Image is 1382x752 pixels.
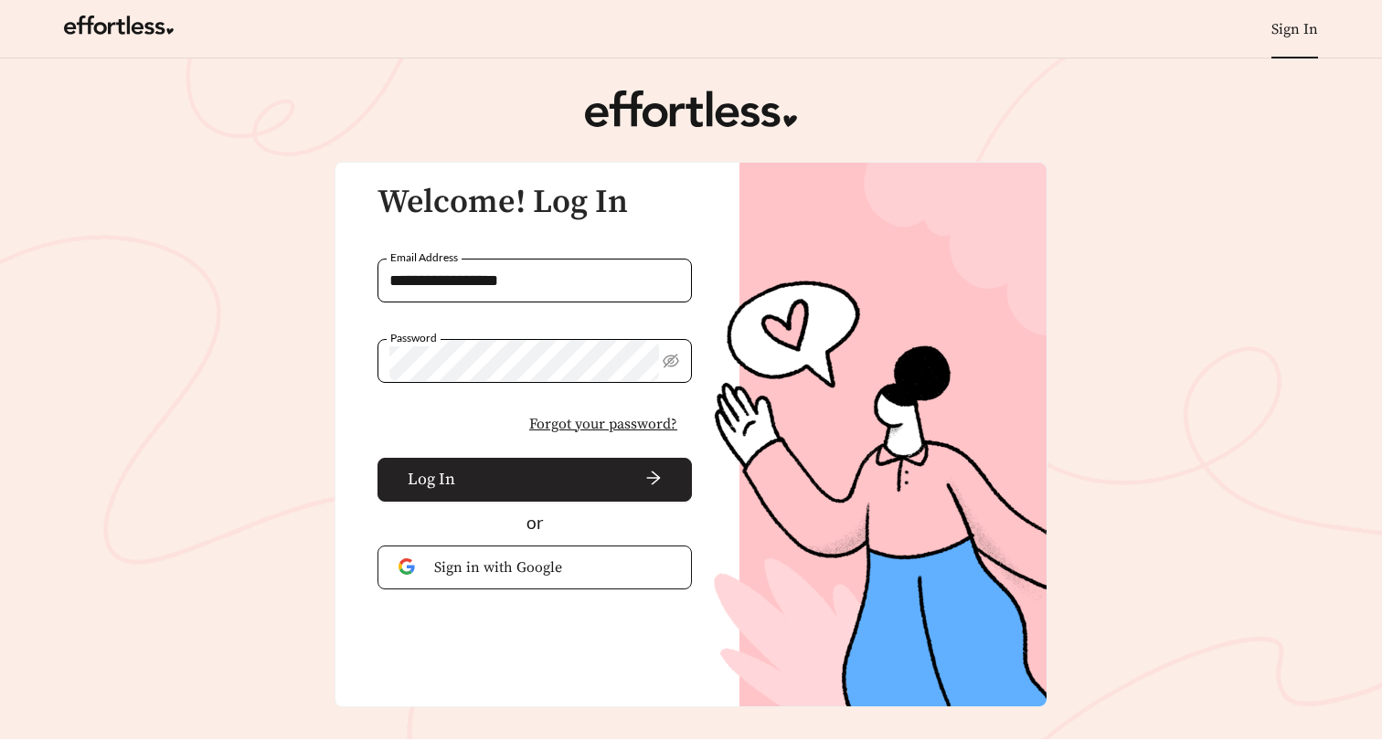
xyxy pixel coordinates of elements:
[377,545,692,589] button: Sign in with Google
[408,467,455,492] span: Log In
[377,510,692,536] div: or
[377,185,692,221] h3: Welcome! Log In
[1271,20,1318,38] a: Sign In
[399,558,420,576] img: Google Authentication
[377,458,692,502] button: Log Inarrow-right
[515,405,692,443] button: Forgot your password?
[663,353,679,369] span: eye-invisible
[434,556,671,578] span: Sign in with Google
[529,413,677,435] span: Forgot your password?
[462,470,662,490] span: arrow-right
